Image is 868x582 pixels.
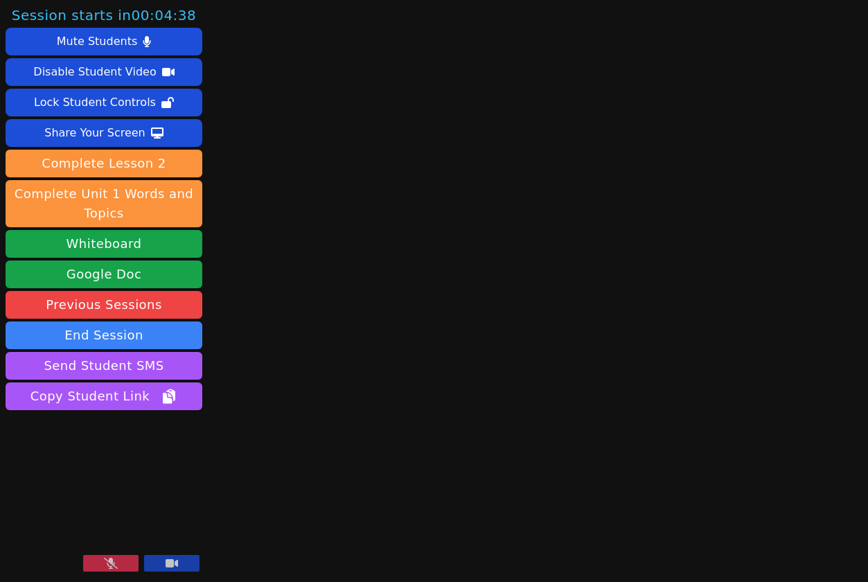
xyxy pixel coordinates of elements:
button: End Session [6,321,202,349]
div: Share Your Screen [44,122,145,144]
span: Copy Student Link [30,387,177,406]
button: Disable Student Video [6,58,202,86]
a: Previous Sessions [6,291,202,319]
button: Whiteboard [6,230,202,258]
button: Mute Students [6,28,202,55]
button: Share Your Screen [6,119,202,147]
span: Session starts in [12,6,197,25]
time: 00:04:38 [131,7,196,24]
button: Lock Student Controls [6,89,202,116]
button: Send Student SMS [6,352,202,380]
div: Disable Student Video [33,61,156,83]
a: Google Doc [6,261,202,288]
button: Complete Unit 1 Words and Topics [6,180,202,227]
button: Copy Student Link [6,382,202,410]
div: Mute Students [57,30,137,53]
div: Lock Student Controls [34,91,156,114]
button: Complete Lesson 2 [6,150,202,177]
